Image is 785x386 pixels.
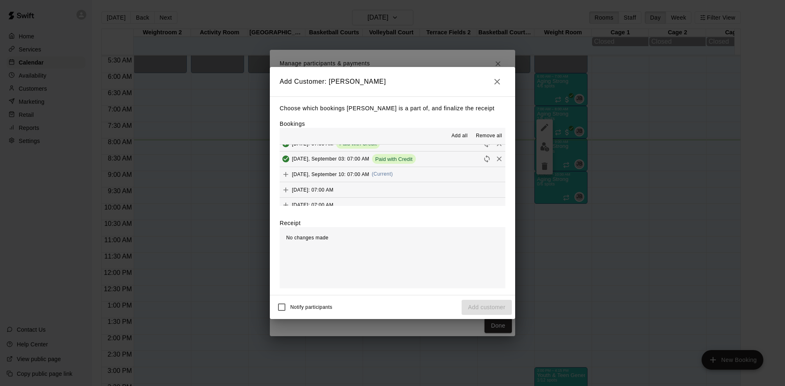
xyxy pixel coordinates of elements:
p: Choose which bookings [PERSON_NAME] is a part of, and finalize the receipt [280,103,505,114]
span: No changes made [286,235,328,241]
h2: Add Customer: [PERSON_NAME] [270,67,515,96]
button: Add[DATE]: 07:00 AM [280,182,505,197]
span: Notify participants [290,305,332,310]
span: Add all [451,132,468,140]
button: Add all [446,129,473,143]
span: Add [280,186,292,192]
button: Add[DATE]: 07:00 AM [280,198,505,213]
span: Paid with Credit [372,156,416,162]
span: Reschedule [481,156,493,162]
span: [DATE], September 10: 07:00 AM [292,171,369,177]
label: Bookings [280,120,305,127]
span: [DATE]: 07:00 AM [292,187,334,192]
button: Added & Paid [280,153,292,165]
button: Add[DATE], September 10: 07:00 AM(Current) [280,167,505,182]
span: Add [280,171,292,177]
span: (Current) [372,171,393,177]
span: Remove [493,140,505,146]
span: Reschedule [481,140,493,146]
span: Remove [493,156,505,162]
span: [DATE], September 03: 07:00 AM [292,156,369,162]
span: Add [280,202,292,208]
button: Remove all [473,129,505,143]
button: Added & Paid[DATE], September 03: 07:00 AMPaid with CreditRescheduleRemove [280,152,505,167]
label: Receipt [280,219,301,227]
span: Remove all [476,132,502,140]
span: [DATE]: 07:00 AM [292,202,334,208]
